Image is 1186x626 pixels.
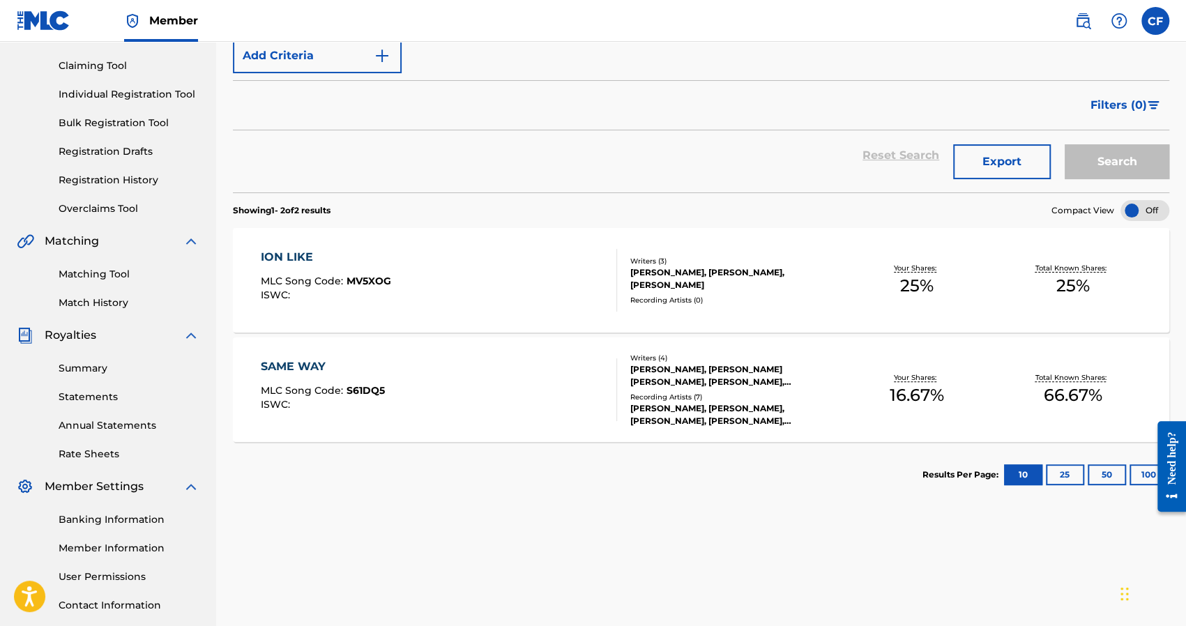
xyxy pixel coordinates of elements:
[894,263,940,273] p: Your Shares:
[17,233,34,250] img: Matching
[59,59,199,73] a: Claiming Tool
[1069,7,1097,35] a: Public Search
[45,327,96,344] span: Royalties
[1035,372,1110,383] p: Total Known Shares:
[59,418,199,433] a: Annual Statements
[17,10,70,31] img: MLC Logo
[900,273,934,298] span: 25 %
[45,233,99,250] span: Matching
[1147,411,1186,523] iframe: Resource Center
[261,358,385,375] div: SAME WAY
[1051,204,1114,217] span: Compact View
[1148,101,1160,109] img: filter
[59,570,199,584] a: User Permissions
[1105,7,1133,35] div: Help
[59,116,199,130] a: Bulk Registration Tool
[59,512,199,527] a: Banking Information
[17,478,33,495] img: Member Settings
[1074,13,1091,29] img: search
[1082,88,1169,123] button: Filters (0)
[59,296,199,310] a: Match History
[261,289,294,301] span: ISWC :
[233,228,1169,333] a: ION LIKEMLC Song Code:MV5XOGISWC:Writers (3)[PERSON_NAME], [PERSON_NAME], [PERSON_NAME]Recording ...
[894,372,940,383] p: Your Shares:
[347,384,385,397] span: S61DQ5
[59,173,199,188] a: Registration History
[261,249,391,266] div: ION LIKE
[124,13,141,29] img: Top Rightsholder
[17,327,33,344] img: Royalties
[261,275,347,287] span: MLC Song Code :
[1035,263,1110,273] p: Total Known Shares:
[630,295,839,305] div: Recording Artists ( 0 )
[59,201,199,216] a: Overclaims Tool
[1004,464,1042,485] button: 10
[630,256,839,266] div: Writers ( 3 )
[374,47,390,64] img: 9d2ae6d4665cec9f34b9.svg
[922,468,1002,481] p: Results Per Page:
[261,384,347,397] span: MLC Song Code :
[183,233,199,250] img: expand
[630,353,839,363] div: Writers ( 4 )
[630,392,839,402] div: Recording Artists ( 7 )
[1111,13,1127,29] img: help
[1046,464,1084,485] button: 25
[1056,273,1089,298] span: 25 %
[183,478,199,495] img: expand
[261,398,294,411] span: ISWC :
[59,390,199,404] a: Statements
[59,361,199,376] a: Summary
[890,383,944,408] span: 16.67 %
[1120,573,1129,615] div: Drag
[953,144,1051,179] button: Export
[630,363,839,388] div: [PERSON_NAME], [PERSON_NAME] [PERSON_NAME], [PERSON_NAME], [PERSON_NAME]
[59,144,199,159] a: Registration Drafts
[233,204,330,217] p: Showing 1 - 2 of 2 results
[347,275,391,287] span: MV5XOG
[1116,559,1186,626] iframe: Chat Widget
[149,13,198,29] span: Member
[45,478,144,495] span: Member Settings
[59,87,199,102] a: Individual Registration Tool
[59,598,199,613] a: Contact Information
[183,327,199,344] img: expand
[59,267,199,282] a: Matching Tool
[59,447,199,461] a: Rate Sheets
[233,38,402,73] button: Add Criteria
[1141,7,1169,35] div: User Menu
[59,541,199,556] a: Member Information
[1130,464,1168,485] button: 100
[233,337,1169,442] a: SAME WAYMLC Song Code:S61DQ5ISWC:Writers (4)[PERSON_NAME], [PERSON_NAME] [PERSON_NAME], [PERSON_N...
[1088,464,1126,485] button: 50
[1090,97,1147,114] span: Filters ( 0 )
[1043,383,1102,408] span: 66.67 %
[630,402,839,427] div: [PERSON_NAME], [PERSON_NAME], [PERSON_NAME], [PERSON_NAME], [PERSON_NAME]
[630,266,839,291] div: [PERSON_NAME], [PERSON_NAME], [PERSON_NAME]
